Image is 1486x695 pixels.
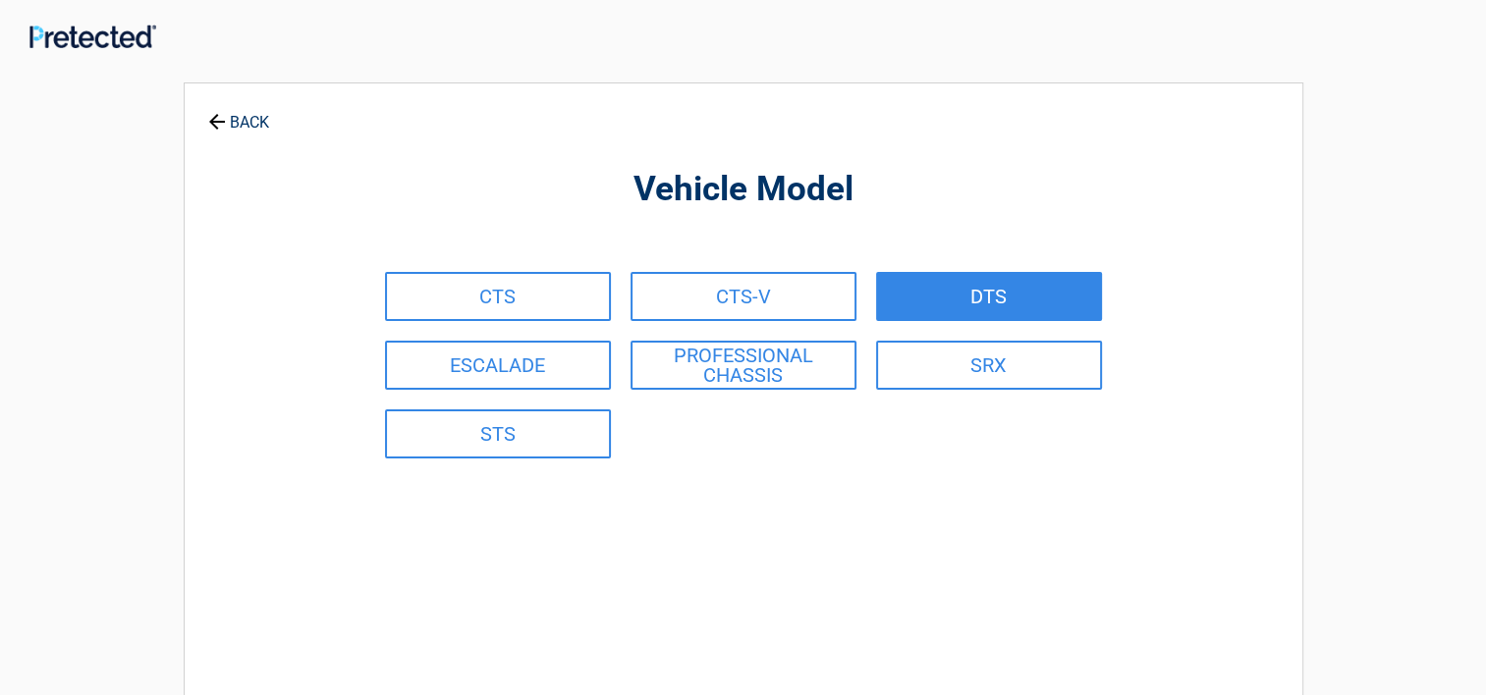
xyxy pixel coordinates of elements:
[876,272,1102,321] a: DTS
[876,341,1102,390] a: SRX
[631,341,856,390] a: PROFESSIONAL CHASSIS
[29,25,156,47] img: Main Logo
[385,341,611,390] a: ESCALADE
[204,96,273,131] a: BACK
[631,272,856,321] a: CTS-V
[385,409,611,458] a: STS
[293,167,1194,213] h2: Vehicle Model
[385,272,611,321] a: CTS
